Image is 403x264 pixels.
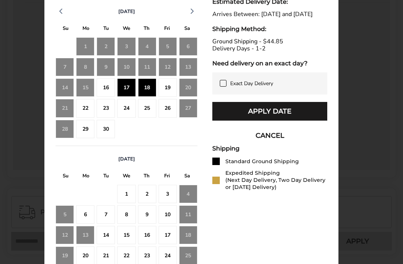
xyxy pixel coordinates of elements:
div: W [116,171,137,183]
div: S [56,171,76,183]
div: F [157,24,177,35]
div: Shipping Method: [212,25,327,32]
div: Arrives Between: [DATE] and [DATE] [212,11,327,18]
button: Apply Date [212,102,327,121]
span: [DATE] [118,156,135,162]
div: Expedited Shipping (Next Day Delivery, Two Day Delivery or [DATE] Delivery) [225,170,327,191]
button: CANCEL [212,126,327,145]
div: T [96,171,116,183]
div: Ground Shipping - $44.85 Delivery Days - 1-2 [212,38,327,52]
div: S [56,24,76,35]
div: Need delivery on an exact day? [212,60,327,67]
div: M [76,171,96,183]
span: [DATE] [118,8,135,15]
div: S [177,24,197,35]
div: W [116,24,137,35]
button: [DATE] [115,156,138,162]
div: T [137,24,157,35]
div: M [76,24,96,35]
div: Standard Ground Shipping [225,158,299,165]
div: S [177,171,197,183]
div: T [137,171,157,183]
button: [DATE] [115,8,138,15]
span: Exact Day Delivery [230,80,273,87]
div: F [157,171,177,183]
div: Shipping [212,145,327,152]
div: T [96,24,116,35]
